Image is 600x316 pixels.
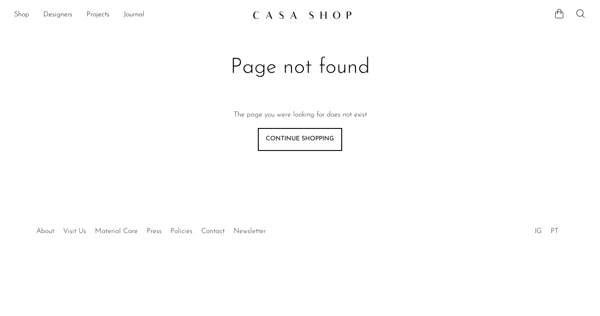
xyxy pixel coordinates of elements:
[201,228,225,235] a: Contact
[14,9,29,21] a: Shop
[63,228,86,235] a: Visit Us
[530,221,563,237] ul: Social Medias
[160,54,441,81] h1: Page not found
[535,228,542,235] a: IG
[14,8,245,23] nav: Desktop navigation
[43,9,72,21] a: Designers
[87,9,109,21] a: Projects
[170,228,192,235] a: Policies
[234,109,367,121] p: The page you were looking for does not exist
[36,228,54,235] a: About
[258,128,342,151] a: Continue shopping
[95,228,138,235] a: Material Care
[32,221,270,237] ul: Quick links
[551,228,558,235] a: PT
[147,228,162,235] a: Press
[14,8,245,23] ul: NEW HEADER MENU
[124,9,144,21] a: Journal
